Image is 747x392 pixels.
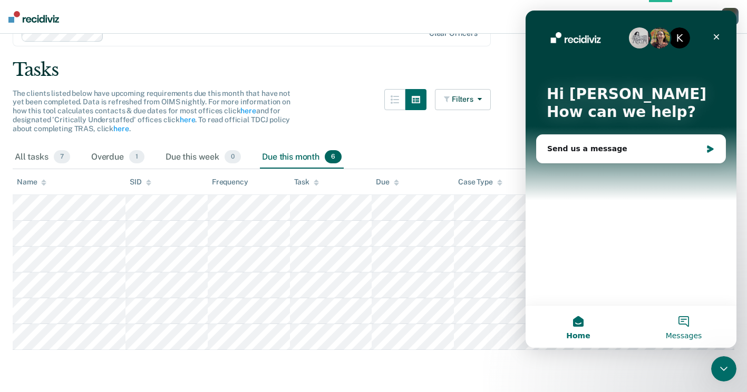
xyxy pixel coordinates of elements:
[458,178,502,187] div: Case Type
[435,89,491,110] button: Filters
[17,178,46,187] div: Name
[294,178,319,187] div: Task
[376,178,399,187] div: Due
[526,11,736,348] iframe: Intercom live chat
[325,150,342,164] span: 6
[129,150,144,164] span: 1
[8,11,59,23] img: Recidiviz
[260,146,344,169] div: Due this month6
[13,59,734,81] div: Tasks
[13,89,290,133] span: The clients listed below have upcoming requirements due this month that have not yet been complet...
[54,150,70,164] span: 7
[89,146,147,169] div: Overdue1
[225,150,241,164] span: 0
[240,106,256,115] a: here
[113,124,129,133] a: here
[722,8,739,25] button: LW
[130,178,151,187] div: SID
[711,356,736,381] iframe: Intercom live chat
[13,146,72,169] div: All tasks7
[163,146,243,169] div: Due this week0
[212,178,248,187] div: Frequency
[180,115,195,124] a: here
[722,8,739,25] div: L W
